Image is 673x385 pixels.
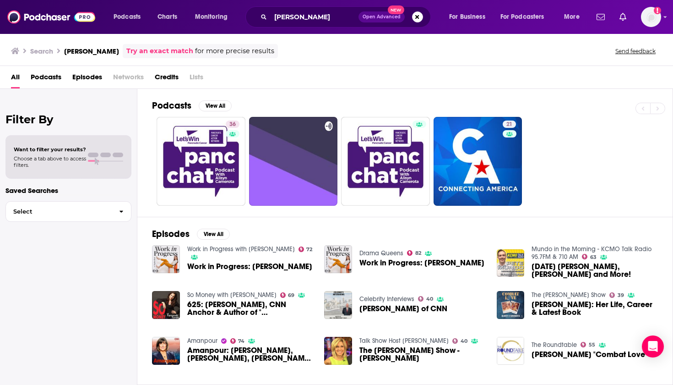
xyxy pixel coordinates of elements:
[190,70,203,88] span: Lists
[187,346,314,362] a: Amanpour: Alexis Bloom, Alisyn Camerota, Paul Simon and Casey Gerald
[152,337,180,365] img: Amanpour: Alexis Bloom, Alisyn Camerota, Paul Simon and Casey Gerald
[152,100,232,111] a: PodcastsView All
[497,291,525,319] img: Alisyn Camerota: Her Life, Career & Latest Book
[64,47,119,55] h3: [PERSON_NAME]
[306,247,312,252] span: 72
[14,146,86,153] span: Want to filter your results?
[114,11,141,23] span: Podcasts
[582,254,597,259] a: 63
[506,120,512,129] span: 21
[500,11,544,23] span: For Podcasters
[187,245,295,253] a: Work in Progress with Sophia Bush
[324,291,352,319] img: Alisyn Camerota of CNN
[187,337,217,345] a: Amanpour
[288,293,294,297] span: 69
[72,70,102,88] span: Episodes
[6,209,112,214] span: Select
[14,155,86,168] span: Choose a tab above to access filters.
[299,247,313,252] a: 72
[359,259,484,267] span: Work in Progress: [PERSON_NAME]
[564,11,580,23] span: More
[324,245,352,273] img: Work in Progress: Alisyn Camerota
[280,292,295,298] a: 69
[613,47,658,55] button: Send feedback
[593,9,608,25] a: Show notifications dropdown
[324,337,352,365] img: The Frank MacKay Show - Alisyn Camerota
[532,263,658,278] a: 6-11-18 Alisyn Camerota, McCain and More!
[31,70,61,88] a: Podcasts
[590,255,597,259] span: 63
[532,301,658,316] span: [PERSON_NAME]: Her Life, Career & Latest Book
[157,117,245,206] a: 36
[30,47,53,55] h3: Search
[230,338,245,344] a: 74
[589,343,595,347] span: 55
[641,7,661,27] span: Logged in as lorenzaingram
[497,337,525,365] img: Alisyn Camerota's "Combat Love"
[654,7,661,14] svg: Add a profile image
[415,251,421,255] span: 82
[532,291,606,299] a: The Lisa Wexler Show
[152,228,230,240] a: EpisodesView All
[434,117,522,206] a: 21
[238,339,244,343] span: 74
[7,8,95,26] a: Podchaser - Follow, Share and Rate Podcasts
[497,249,525,277] img: 6-11-18 Alisyn Camerota, McCain and More!
[418,296,433,302] a: 40
[532,301,658,316] a: Alisyn Camerota: Her Life, Career & Latest Book
[187,301,314,316] span: 625: [PERSON_NAME], CNN Anchor & Author of "[PERSON_NAME] Up"
[449,11,485,23] span: For Business
[532,245,651,261] a: Mundo in the Morning - KCMO Talk Radio 95.7FM & 710 AM
[199,100,232,111] button: View All
[452,338,467,344] a: 40
[641,7,661,27] img: User Profile
[11,70,20,88] a: All
[254,6,440,27] div: Search podcasts, credits, & more...
[187,291,277,299] a: So Money with Farnoosh Torabi
[359,346,486,362] span: The [PERSON_NAME] Show - [PERSON_NAME]
[155,70,179,88] a: Credits
[618,293,624,297] span: 39
[195,46,274,56] span: for more precise results
[126,46,193,56] a: Try an exact match
[152,291,180,319] img: 625: Alisyn Camerota, CNN Anchor & Author of "Amanda Wakes Up"
[271,10,358,24] input: Search podcasts, credits, & more...
[558,10,591,24] button: open menu
[532,351,647,358] span: [PERSON_NAME] "Combat Love"
[532,341,577,349] a: The Roundtable
[363,15,401,19] span: Open Advanced
[107,10,152,24] button: open menu
[189,10,239,24] button: open menu
[187,263,312,270] a: Work in Progress: Alisyn Camerota
[187,346,314,362] span: Amanpour: [PERSON_NAME], [PERSON_NAME], [PERSON_NAME] and [PERSON_NAME]
[152,100,191,111] h2: Podcasts
[359,249,403,257] a: Drama Queens
[358,11,405,22] button: Open AdvancedNew
[5,113,131,126] h2: Filter By
[443,10,497,24] button: open menu
[152,245,180,273] a: Work in Progress: Alisyn Camerota
[359,337,449,345] a: Talk Show Host Frank MacKay
[494,10,558,24] button: open menu
[359,295,414,303] a: Celebrity Interviews
[157,11,177,23] span: Charts
[616,9,630,25] a: Show notifications dropdown
[226,121,239,128] a: 36
[461,339,467,343] span: 40
[5,201,131,222] button: Select
[229,120,236,129] span: 36
[5,186,131,195] p: Saved Searches
[197,229,230,240] button: View All
[532,351,647,358] a: Alisyn Camerota's "Combat Love"
[359,346,486,362] a: The Frank MacKay Show - Alisyn Camerota
[359,259,484,267] a: Work in Progress: Alisyn Camerota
